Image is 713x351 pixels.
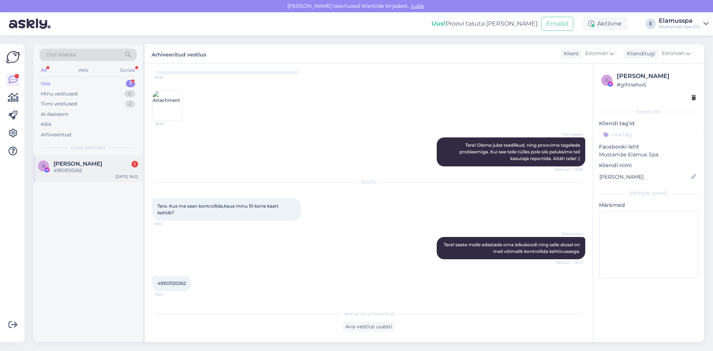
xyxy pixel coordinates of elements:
div: Kliendi info [599,108,698,115]
img: Askly Logo [6,50,20,64]
div: 1 [131,161,138,168]
span: 49303120262 [157,280,186,286]
span: 19:36 [155,121,183,127]
p: Facebooki leht [599,143,698,151]
a: ElamusspaMustamäe Spa OÜ [659,18,709,30]
div: Aktiivne [582,17,628,30]
div: Elamusspa [659,18,700,24]
div: Tiimi vestlused [41,100,77,108]
span: Tere. Kus ma saan kontrollida,kaua minu 10 korra kaart kehtib? [157,203,280,215]
div: Kõik [41,121,52,128]
label: Arhiveeritud vestlus [152,49,206,59]
img: Attachment [153,91,182,121]
div: Ava vestlus uuesti [342,322,395,332]
div: Socials [118,65,137,75]
span: Luba [409,3,426,9]
p: Mustamäe Elamus Spa [599,151,698,159]
div: Proovi tasuta [PERSON_NAME]: [432,19,538,28]
span: Estonian [585,49,608,58]
div: Klienditugi [624,50,655,58]
div: [DATE] 16:22 [115,174,138,179]
div: AI Assistent [41,111,68,118]
div: E [645,19,656,29]
span: Nähtud ✓ 19:53 [554,167,583,172]
span: Vestlus on arhiveeritud [344,311,394,317]
span: A [42,163,45,169]
span: Elamusspa [555,131,583,137]
span: Otsi kliente [46,51,76,59]
div: Web [77,65,90,75]
div: 2 [125,100,135,108]
p: Kliendi tag'id [599,120,698,127]
div: [PERSON_NAME] [617,72,696,81]
span: 16:22 [154,292,182,297]
div: Uus [41,80,51,87]
span: Tere! saate meile edastada oma isikukoodi ning selle alusel on meil võimalik kontrollida kehtivus... [444,242,581,254]
span: Uued vestlused [71,144,105,151]
div: 0 [124,90,135,98]
div: [DATE] [152,179,585,186]
div: [PERSON_NAME] [599,190,698,197]
p: Märkmed [599,201,698,209]
span: Elamusspa [555,231,583,237]
span: Andra Kiirend [53,160,102,167]
span: Tere! Oleme juba teadlikud, ning proovime tegeleda probleemiga. Kui see teile tüliks pole siis pa... [459,142,581,161]
div: Klient [561,50,579,58]
div: Minu vestlused [41,90,78,98]
span: 19:36 [154,75,182,80]
div: Mustamäe Spa OÜ [659,24,700,30]
div: # glhnehw5 [617,81,696,89]
input: Lisa nimi [599,173,690,181]
input: Lisa tag [599,129,698,140]
b: Uus! [432,20,446,27]
p: Kliendi nimi [599,162,698,169]
div: 49303120262 [53,167,138,174]
div: All [39,65,48,75]
span: Estonian [662,49,684,58]
span: 16:13 [154,221,182,227]
div: Arhiveeritud [41,131,71,139]
span: g [605,77,609,83]
div: 1 [126,80,135,87]
span: Nähtud ✓ 16:21 [555,260,583,265]
button: Emailid [541,17,573,31]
